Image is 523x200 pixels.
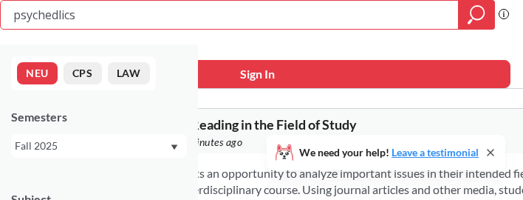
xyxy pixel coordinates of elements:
span: We need your help! [299,147,479,158]
div: Fall 2025 [15,138,169,154]
button: NEU [17,62,58,84]
div: Fall 2025Dropdown arrow [11,134,187,158]
span: ESLG 0045 : Reading in the Field of Study [125,116,357,133]
input: Class, professor, course number, "phrase" [12,2,448,27]
a: Leave a testimonial [392,146,479,159]
svg: Dropdown arrow [171,144,178,150]
button: LAW [108,62,150,84]
svg: magnifying glass [468,4,485,25]
div: Semesters [11,109,187,125]
button: CPS [64,62,102,84]
button: Sign In [4,60,510,88]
